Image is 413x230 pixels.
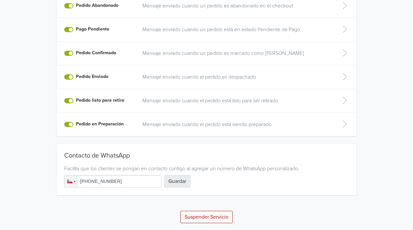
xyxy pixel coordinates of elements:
[64,175,162,187] input: 1 (702) 123-4567
[180,211,233,223] button: Suspender Servicio
[64,152,349,162] div: Contacto de WhatsApp
[164,175,190,187] button: Guardar
[64,165,349,172] div: Facilita que los clientes se pongan en contacto contigo al agregar un número de WhatsApp personal...
[65,175,77,187] div: Chile: + 56
[142,2,329,10] a: Mensaje enviado cuando un pedido es abandonado en el checkout
[142,97,329,105] a: Mensaje enviado cuando el pedido está listo para ser retirado
[142,26,329,33] a: Mensaje enviado cuando un pedido está en estado Pendiente de Pago
[76,2,118,9] label: Pedido Abandonado
[76,121,124,128] label: Pedido en Preparación
[76,26,109,33] label: Pago Pendiente
[76,97,124,104] label: Pedido listo para retiro
[76,49,116,57] label: Pedido Confirmado
[142,121,329,128] a: Mensaje enviado cuando el pedido está siendo preparado
[142,49,329,57] a: Mensaje enviado cuando un pedido es marcado como [PERSON_NAME]
[76,73,108,80] label: Pedido Enviado
[142,73,329,81] a: Mensaje enviado cuando el pedido es despachado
